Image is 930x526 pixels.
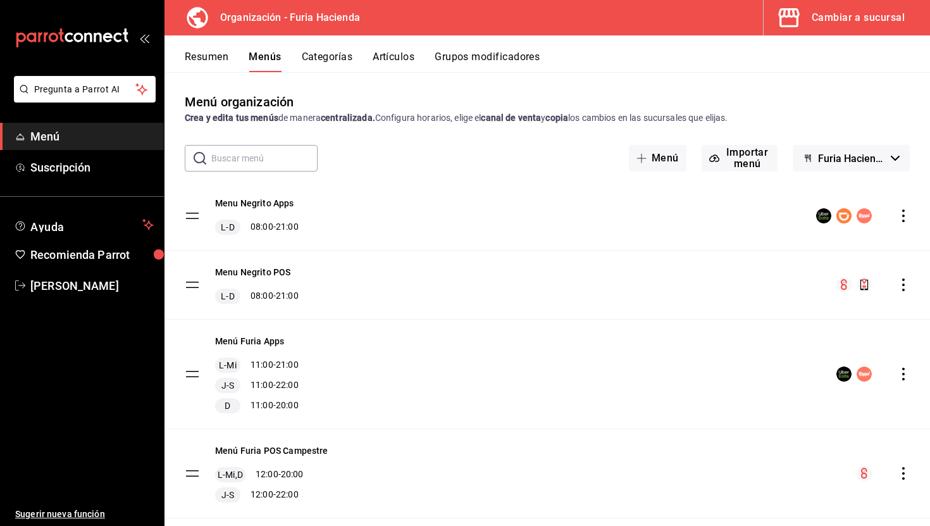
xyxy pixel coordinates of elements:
button: Menu Negrito Apps [215,197,294,210]
button: Resumen [185,51,228,72]
span: D [222,399,233,412]
span: L-Mi [216,359,239,372]
button: Menú Furia Apps [215,335,284,348]
span: Furia Hacienda - Borrador [818,153,886,165]
div: de manera Configura horarios, elige el y los cambios en las sucursales que elijas. [185,111,910,125]
a: Pregunta a Parrot AI [9,92,156,105]
button: open_drawer_menu [139,33,149,43]
button: actions [897,467,910,480]
span: L-D [218,221,237,234]
button: Artículos [373,51,414,72]
span: Menú [30,128,154,145]
button: drag [185,466,200,481]
div: 12:00 - 22:00 [215,487,328,503]
div: 08:00 - 21:00 [215,289,299,304]
button: drag [185,208,200,223]
div: 12:00 - 20:00 [215,467,328,482]
strong: canal de venta [481,113,541,123]
span: Ayuda [30,217,137,232]
button: Menú Furia POS Campestre [215,444,328,457]
button: Pregunta a Parrot AI [14,76,156,103]
button: actions [897,368,910,380]
button: actions [897,279,910,291]
button: Menús [249,51,281,72]
strong: copia [545,113,568,123]
div: Menú organización [185,92,294,111]
div: 08:00 - 21:00 [215,220,299,235]
span: J-S [219,379,237,392]
span: Pregunta a Parrot AI [34,83,136,96]
button: Importar menú [702,145,778,172]
button: actions [897,210,910,222]
span: [PERSON_NAME] [30,277,154,294]
div: navigation tabs [185,51,930,72]
div: 11:00 - 22:00 [215,378,299,393]
div: 11:00 - 20:00 [215,398,299,413]
span: L-D [218,290,237,303]
button: drag [185,277,200,292]
input: Buscar menú [211,146,318,171]
span: Suscripción [30,159,154,176]
span: L-Mi,D [215,468,245,481]
strong: centralizada. [321,113,375,123]
button: Furia Hacienda - Borrador [793,145,910,172]
button: drag [185,366,200,382]
div: 11:00 - 21:00 [215,358,299,373]
button: Menú [629,145,686,172]
span: J-S [219,489,237,501]
strong: Crea y edita tus menús [185,113,278,123]
h3: Organización - Furia Hacienda [210,10,360,25]
span: Sugerir nueva función [15,508,154,521]
button: Categorías [302,51,353,72]
button: Grupos modificadores [435,51,540,72]
span: Recomienda Parrot [30,246,154,263]
button: Menu Negrito POS [215,266,290,279]
div: Cambiar a sucursal [812,9,905,27]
